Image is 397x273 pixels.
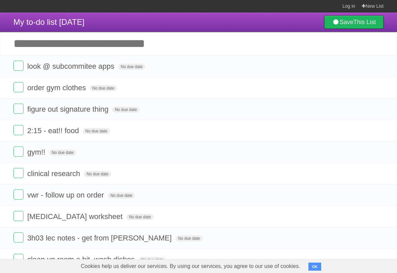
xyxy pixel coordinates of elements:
span: [MEDICAL_DATA] worksheet [27,212,124,221]
label: Done [13,125,23,135]
a: SaveThis List [324,15,384,29]
span: 3h03 lec notes - get from [PERSON_NAME] [27,234,173,242]
label: Done [13,147,23,157]
span: No due date [176,235,203,241]
span: clean up room a bit, wash dishes [27,255,136,264]
label: Done [13,254,23,264]
label: Done [13,232,23,242]
span: clinical research [27,169,82,178]
b: This List [353,19,376,25]
span: vwr - follow up on order [27,191,106,199]
label: Done [13,61,23,71]
label: Done [13,168,23,178]
span: No due date [90,85,117,91]
span: Cookies help us deliver our services. By using our services, you agree to our use of cookies. [74,260,307,273]
span: No due date [112,107,139,113]
span: No due date [139,257,166,263]
label: Done [13,211,23,221]
span: gym!! [27,148,47,156]
span: My to-do list [DATE] [13,17,85,26]
span: No due date [84,171,111,177]
span: 2:15 - eat!! food [27,126,81,135]
span: No due date [108,193,135,199]
span: order gym clothes [27,84,88,92]
label: Done [13,189,23,200]
span: No due date [118,64,145,70]
button: OK [308,263,321,271]
span: No due date [49,150,76,156]
span: No due date [126,214,153,220]
span: No due date [83,128,110,134]
label: Done [13,104,23,114]
label: Done [13,82,23,92]
span: look @ subcommitee apps [27,62,116,70]
span: figure out signature thing [27,105,110,113]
